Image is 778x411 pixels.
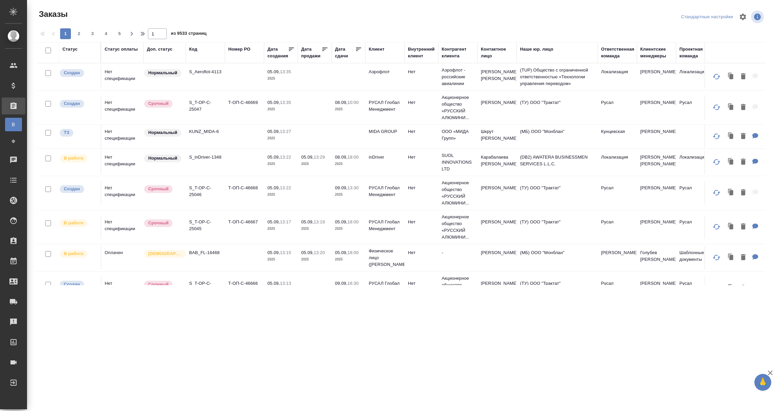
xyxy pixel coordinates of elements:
[517,246,598,270] td: (МБ) ООО "Монблан"
[335,191,362,198] p: 2025
[267,256,294,263] p: 2025
[225,96,264,119] td: Т-ОП-С-46669
[477,277,517,300] td: [PERSON_NAME]
[708,249,725,266] button: Обновить
[477,125,517,148] td: Шкрут [PERSON_NAME]
[144,280,182,289] div: Выставляется автоматически, если на указанный объем услуг необходимо больше времени в стандартном...
[735,9,751,25] span: Настроить таблицу
[477,215,517,239] td: [PERSON_NAME]
[101,65,144,89] td: Нет спецификации
[74,28,84,39] button: 2
[148,186,168,192] p: Срочный
[737,155,749,169] button: Удалить
[147,46,173,53] div: Доп. статус
[442,128,474,142] p: ООО «МИДА Групп»
[598,65,637,89] td: Локализация
[708,99,725,115] button: Обновить
[280,69,291,74] p: 13:35
[369,46,384,53] div: Клиент
[637,277,676,300] td: [PERSON_NAME]
[189,280,222,294] p: S_T-OP-C-25044
[517,150,598,174] td: (DB2) AWATERA BUSINESSMEN SERVICES L.L.C.
[101,30,111,37] span: 4
[369,185,401,198] p: РУСАЛ Глобал Менеджмент
[347,250,359,255] p: 18:00
[64,70,80,76] p: Создан
[347,185,359,190] p: 13:30
[148,100,168,107] p: Срочный
[598,277,637,300] td: Русал
[64,129,69,136] p: ТЗ
[737,220,749,234] button: Удалить
[335,250,347,255] p: 05.09,
[267,106,294,113] p: 2025
[267,219,280,224] p: 05.09,
[679,46,712,59] div: Проектная команда
[442,67,474,87] p: Аэрофлот - российские авиалинии
[280,185,291,190] p: 13:22
[408,46,435,59] div: Внутренний клиент
[598,246,637,270] td: [PERSON_NAME]
[408,249,435,256] p: Нет
[725,101,737,114] button: Клонировать
[301,161,328,167] p: 2025
[517,96,598,119] td: (ТУ) ООО "Трактат"
[171,29,207,39] span: из 9533 страниц
[59,99,97,108] div: Выставляется автоматически при создании заказа
[637,150,676,174] td: [PERSON_NAME] [PERSON_NAME]
[59,280,97,289] div: Выставляется автоматически при создании заказа
[676,215,715,239] td: Русал
[59,219,97,228] div: Выставляет ПМ после принятия заказа от КМа
[708,219,725,235] button: Обновить
[267,161,294,167] p: 2025
[708,280,725,296] button: Обновить
[676,246,715,270] td: Шаблонные документы
[189,185,222,198] p: S_T-OP-C-25046
[408,154,435,161] p: Нет
[477,181,517,205] td: [PERSON_NAME]
[725,186,737,200] button: Клонировать
[408,185,435,191] p: Нет
[5,118,22,131] a: В
[101,246,144,270] td: Оплачен
[676,277,715,300] td: Русал
[267,129,280,134] p: 05.09,
[301,219,314,224] p: 05.09,
[64,100,80,107] p: Создан
[64,250,83,257] p: В работе
[408,219,435,225] p: Нет
[59,154,97,163] div: Выставляет ПМ после принятия заказа от КМа
[59,128,97,137] div: Выставляет КМ при отправке заказа на расчет верстке (для тикета) или для уточнения сроков на прои...
[101,150,144,174] td: Нет спецификации
[64,186,80,192] p: Создан
[517,277,598,300] td: (ТУ) ООО "Трактат"
[369,248,401,268] p: Физическое лицо ([PERSON_NAME])
[708,154,725,170] button: Обновить
[301,155,314,160] p: 05.09,
[101,181,144,205] td: Нет спецификации
[148,220,168,226] p: Срочный
[442,275,474,302] p: Акционерное общество «РУССКИЙ АЛЮМИНИ...
[442,94,474,121] p: Акционерное общество «РУССКИЙ АЛЮМИНИ...
[144,154,182,163] div: Статус по умолчанию для стандартных заказов
[369,154,401,161] p: inDriver
[267,69,280,74] p: 05.09,
[225,181,264,205] td: Т-ОП-С-46668
[301,250,314,255] p: 05.09,
[314,219,325,224] p: 13:19
[477,246,517,270] td: [PERSON_NAME]
[267,225,294,232] p: 2025
[481,46,513,59] div: Контактное лицо
[737,251,749,265] button: Удалить
[189,128,222,135] p: KUNZ_MIDA-6
[280,219,291,224] p: 13:17
[59,185,97,194] div: Выставляется автоматически при создании заказа
[280,129,291,134] p: 13:27
[676,181,715,205] td: Русал
[148,250,182,257] p: [DEMOGRAPHIC_DATA]
[725,70,737,84] button: Клонировать
[347,219,359,224] p: 18:00
[708,185,725,201] button: Обновить
[335,46,355,59] div: Дата сдачи
[754,374,771,391] button: 🙏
